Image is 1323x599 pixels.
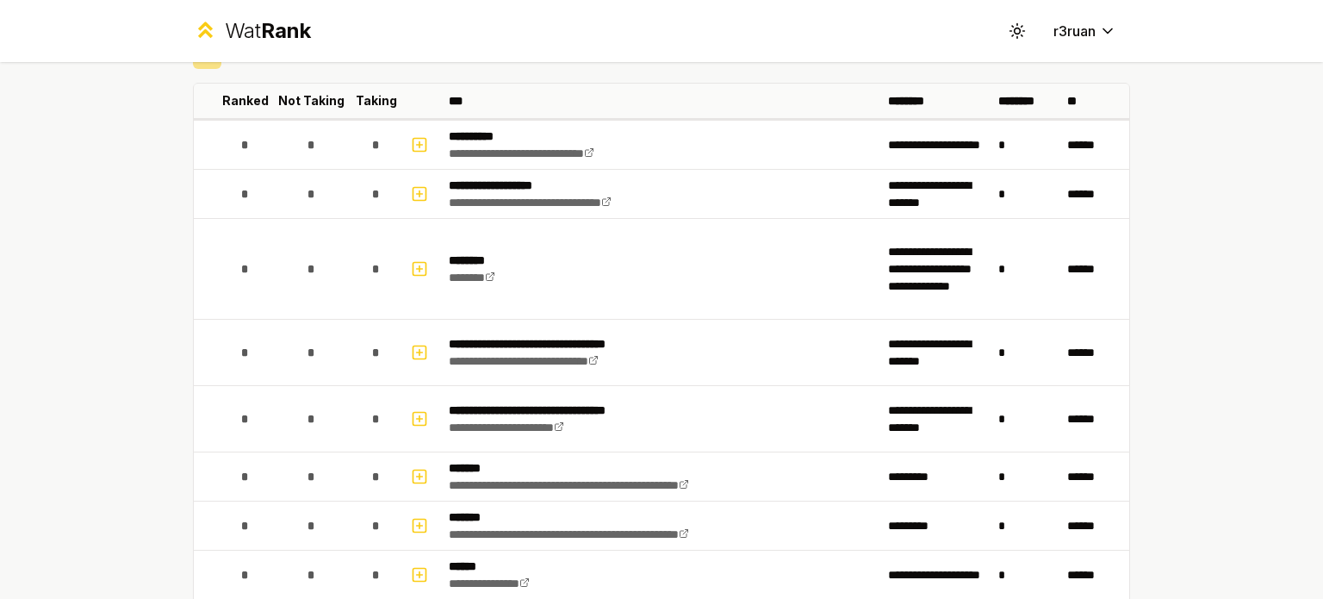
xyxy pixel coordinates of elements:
p: Ranked [222,92,269,109]
span: r3ruan [1053,21,1096,41]
div: Wat [225,17,311,45]
span: Rank [261,18,311,43]
button: r3ruan [1040,16,1130,47]
p: Not Taking [278,92,345,109]
a: WatRank [193,17,311,45]
p: Taking [356,92,397,109]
